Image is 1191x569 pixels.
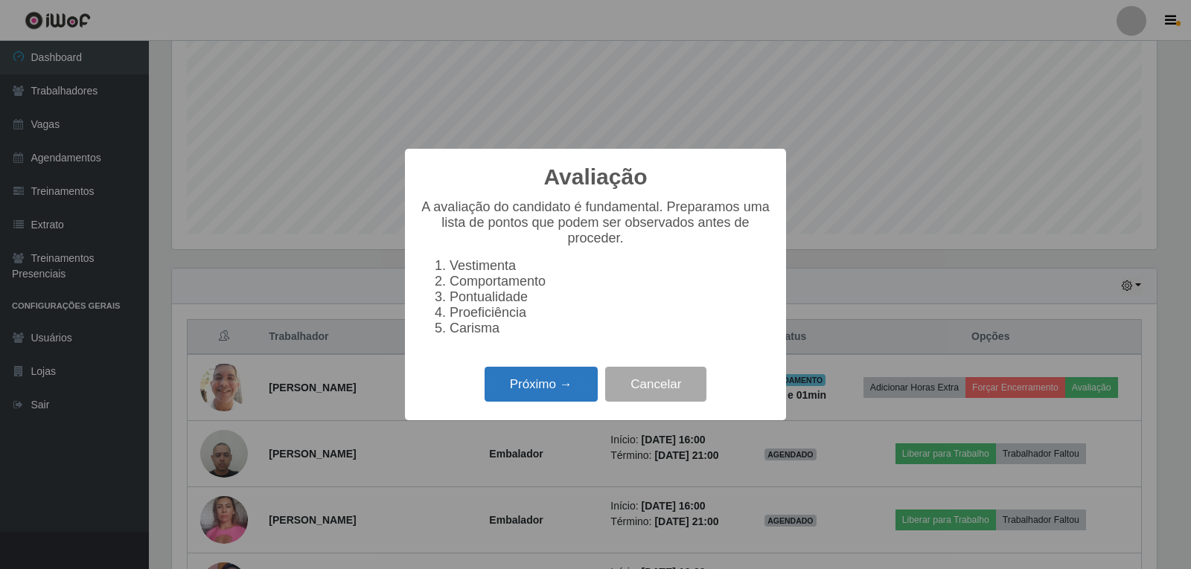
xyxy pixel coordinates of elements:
button: Próximo → [485,367,598,402]
li: Comportamento [450,274,771,289]
li: Carisma [450,321,771,336]
button: Cancelar [605,367,706,402]
li: Pontualidade [450,289,771,305]
h2: Avaliação [544,164,648,190]
li: Vestimenta [450,258,771,274]
p: A avaliação do candidato é fundamental. Preparamos uma lista de pontos que podem ser observados a... [420,199,771,246]
li: Proeficiência [450,305,771,321]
